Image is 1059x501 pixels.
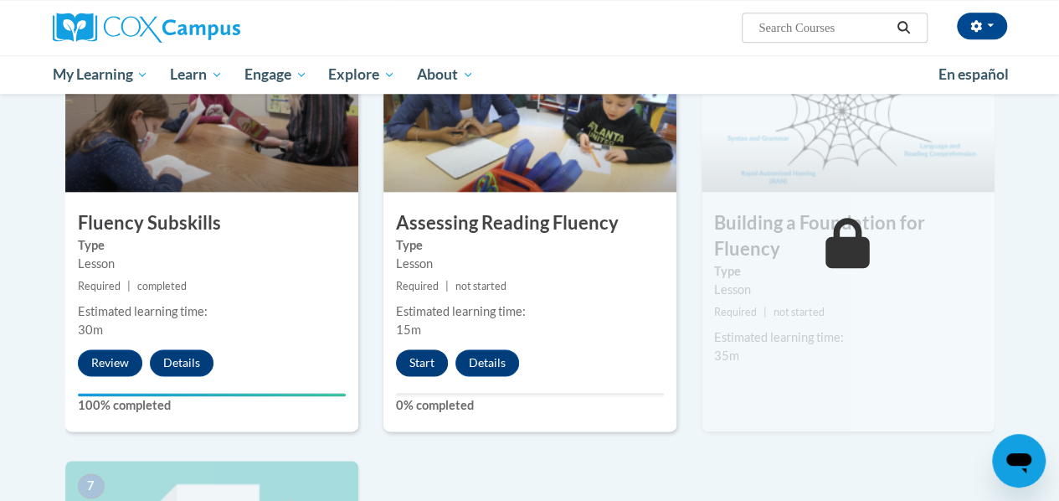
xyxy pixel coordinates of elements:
span: | [763,306,767,318]
label: 0% completed [396,396,664,415]
button: Search [891,18,916,38]
div: Estimated learning time: [396,302,664,321]
label: Type [78,236,346,255]
span: Explore [328,65,395,85]
div: Lesson [396,255,664,273]
span: Engage [244,65,307,85]
button: Account Settings [957,13,1007,39]
a: Engage [234,55,318,94]
label: Type [396,236,664,255]
a: Explore [317,55,406,94]
span: not started [455,280,506,292]
span: My Learning [52,65,148,85]
span: | [127,280,131,292]
span: 35m [714,349,739,363]
h3: Assessing Reading Fluency [383,210,676,236]
div: Estimated learning time: [714,328,982,347]
h3: Fluency Subskills [65,210,358,236]
img: Course Image [65,24,358,192]
div: Main menu [40,55,1020,94]
button: Details [150,349,213,376]
a: Cox Campus [53,13,354,43]
span: Required [396,280,439,292]
span: | [445,280,449,292]
a: Learn [159,55,234,94]
label: Type [714,262,982,281]
label: 100% completed [78,396,346,415]
button: Review [78,349,142,376]
span: 15m [396,323,421,337]
span: 30m [78,323,103,337]
a: En español [928,57,1020,92]
span: not started [774,306,825,318]
iframe: Button to launch messaging window [992,434,1046,488]
span: Required [78,280,121,292]
img: Course Image [383,24,676,192]
span: Required [714,306,757,318]
a: My Learning [42,55,160,94]
div: Lesson [78,255,346,273]
button: Start [396,349,448,376]
a: About [406,55,485,94]
img: Cox Campus [53,13,240,43]
span: About [417,65,474,85]
div: Your progress [78,393,346,396]
span: Learn [170,65,223,85]
span: completed [137,280,187,292]
h3: Building a Foundation for Fluency [702,210,995,262]
img: Course Image [702,24,995,192]
input: Search Courses [757,18,891,38]
div: Lesson [714,281,982,299]
div: Estimated learning time: [78,302,346,321]
span: En español [938,65,1009,83]
button: Details [455,349,519,376]
span: 7 [78,473,105,498]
